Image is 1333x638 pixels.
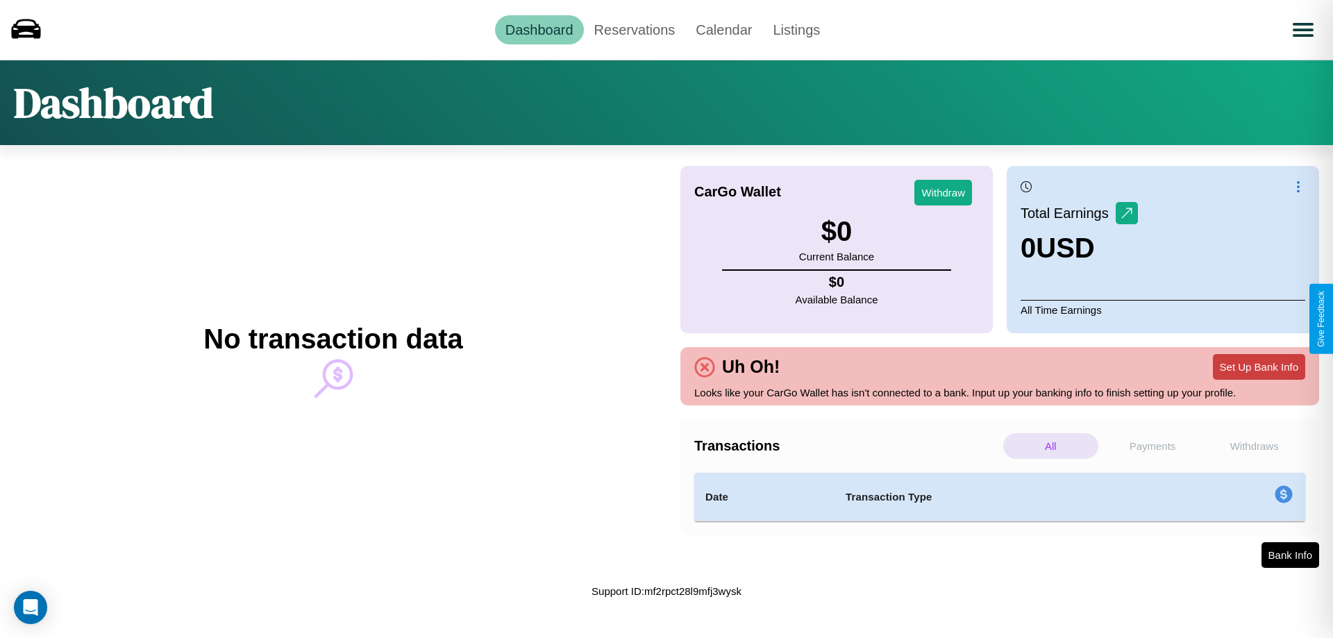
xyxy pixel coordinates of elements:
[1021,233,1138,264] h3: 0 USD
[1213,354,1305,380] button: Set Up Bank Info
[694,383,1305,402] p: Looks like your CarGo Wallet has isn't connected to a bank. Input up your banking info to finish ...
[1021,201,1116,226] p: Total Earnings
[584,15,686,44] a: Reservations
[799,216,874,247] h3: $ 0
[14,591,47,624] div: Open Intercom Messenger
[694,473,1305,521] table: simple table
[592,582,741,601] p: Support ID: mf2rpct28l9mfj3wysk
[694,184,781,200] h4: CarGo Wallet
[685,15,762,44] a: Calendar
[1284,10,1323,49] button: Open menu
[846,489,1161,505] h4: Transaction Type
[1105,433,1200,459] p: Payments
[14,74,213,131] h1: Dashboard
[1316,291,1326,347] div: Give Feedback
[1021,300,1305,319] p: All Time Earnings
[796,290,878,309] p: Available Balance
[914,180,972,205] button: Withdraw
[705,489,823,505] h4: Date
[1261,542,1319,568] button: Bank Info
[1207,433,1302,459] p: Withdraws
[796,274,878,290] h4: $ 0
[203,324,462,355] h2: No transaction data
[799,247,874,266] p: Current Balance
[1003,433,1098,459] p: All
[762,15,830,44] a: Listings
[715,357,787,377] h4: Uh Oh!
[495,15,584,44] a: Dashboard
[694,438,1000,454] h4: Transactions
